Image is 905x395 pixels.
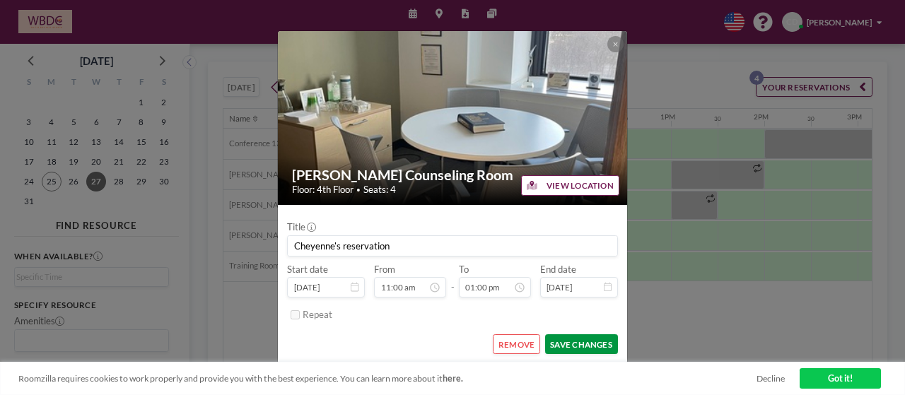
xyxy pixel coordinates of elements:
[521,175,619,195] button: VIEW LOCATION
[545,334,618,354] button: SAVE CHANGES
[303,309,332,321] label: Repeat
[451,267,455,293] span: -
[18,373,757,384] span: Roomzilla requires cookies to work properly and provide you with the best experience. You can lea...
[288,236,617,256] input: (No title)
[493,334,540,354] button: REMOVE
[287,264,328,276] label: Start date
[292,184,354,196] span: Floor: 4th Floor
[800,368,882,389] a: Got it!
[757,373,785,384] a: Decline
[287,221,315,233] label: Title
[459,264,469,276] label: To
[292,166,614,184] h2: [PERSON_NAME] Counseling Room
[363,184,396,196] span: Seats: 4
[540,264,576,276] label: End date
[374,264,395,276] label: From
[356,185,361,194] span: •
[443,373,463,384] a: here.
